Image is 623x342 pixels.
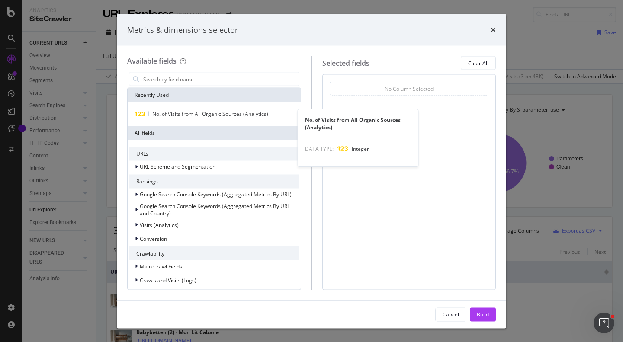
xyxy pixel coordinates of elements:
[470,307,496,321] button: Build
[86,50,93,57] img: tab_keywords_by_traffic_grey.svg
[14,22,21,29] img: website_grey.svg
[305,145,334,153] span: DATA TYPE:
[140,163,215,170] span: URL Scheme and Segmentation
[435,307,466,321] button: Cancel
[140,235,167,242] span: Conversion
[127,56,177,66] div: Available fields
[129,175,299,189] div: Rankings
[385,85,434,92] div: No Column Selected
[443,310,459,318] div: Cancel
[23,50,30,57] img: tab_domain_overview_orange.svg
[140,221,179,228] span: Visits (Analytics)
[140,276,196,284] span: Crawls and Visits (Logs)
[128,126,301,140] div: All fields
[298,116,418,131] div: No. of Visits from All Organic Sources (Analytics)
[96,51,146,57] div: Keywords by Traffic
[24,14,42,21] div: v 4.0.25
[352,145,369,153] span: Integer
[152,110,268,118] span: No. of Visits from All Organic Sources (Analytics)
[140,191,292,198] span: Google Search Console Keywords (Aggregated Metrics By URL)
[14,14,21,21] img: logo_orange.svg
[140,262,182,270] span: Main Crawl Fields
[461,56,496,70] button: Clear All
[142,73,299,86] input: Search by field name
[129,147,299,161] div: URLs
[322,58,369,68] div: Selected fields
[140,202,290,217] span: Google Search Console Keywords (Aggregated Metrics By URL and Country)
[33,51,77,57] div: Domain Overview
[22,22,95,29] div: Domain: [DOMAIN_NAME]
[491,24,496,35] div: times
[477,310,489,318] div: Build
[129,246,299,260] div: Crawlability
[594,313,614,333] iframe: Intercom live chat
[128,88,301,102] div: Recently Used
[117,14,506,328] div: modal
[127,24,238,35] div: Metrics & dimensions selector
[468,59,488,67] div: Clear All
